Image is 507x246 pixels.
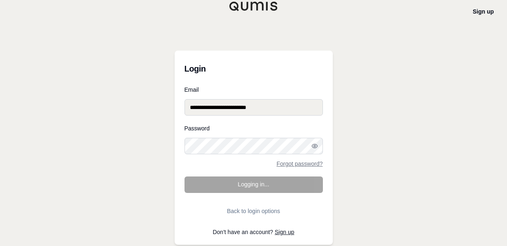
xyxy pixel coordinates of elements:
a: Forgot password? [276,161,322,167]
button: Back to login options [185,203,323,219]
label: Email [185,87,323,93]
a: Sign up [275,229,294,235]
img: Qumis [229,1,278,11]
p: Don't have an account? [185,229,323,235]
a: Sign up [473,8,494,15]
label: Password [185,125,323,131]
h3: Login [185,60,323,77]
